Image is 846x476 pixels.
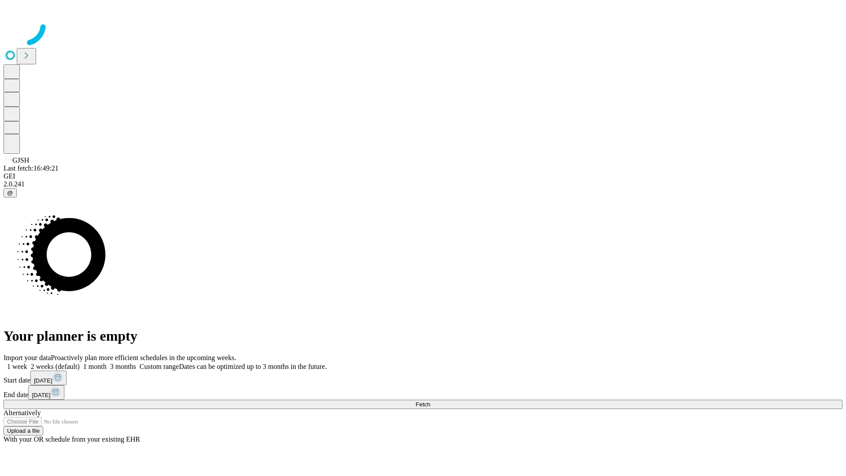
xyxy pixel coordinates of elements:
[7,190,13,196] span: @
[31,363,80,370] span: 2 weeks (default)
[416,401,430,408] span: Fetch
[4,164,59,172] span: Last fetch: 16:49:21
[28,385,64,400] button: [DATE]
[32,392,50,398] span: [DATE]
[4,328,842,344] h1: Your planner is empty
[34,377,52,384] span: [DATE]
[4,188,17,197] button: @
[12,156,29,164] span: GJSH
[179,363,327,370] span: Dates can be optimized up to 3 months in the future.
[7,363,27,370] span: 1 week
[4,435,140,443] span: With your OR schedule from your existing EHR
[4,385,842,400] div: End date
[83,363,107,370] span: 1 month
[4,409,41,416] span: Alternatively
[51,354,236,361] span: Proactively plan more efficient schedules in the upcoming weeks.
[4,400,842,409] button: Fetch
[140,363,179,370] span: Custom range
[30,371,67,385] button: [DATE]
[4,354,51,361] span: Import your data
[4,426,43,435] button: Upload a file
[4,371,842,385] div: Start date
[4,180,842,188] div: 2.0.241
[110,363,136,370] span: 3 months
[4,172,842,180] div: GEI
